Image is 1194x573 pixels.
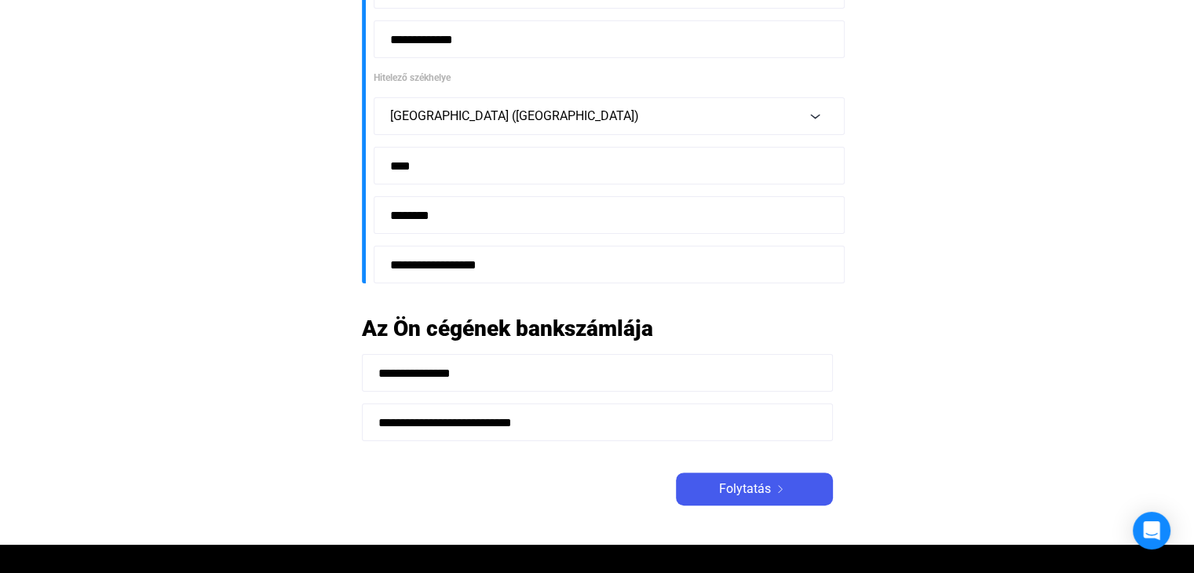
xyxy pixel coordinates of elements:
[390,108,639,123] span: [GEOGRAPHIC_DATA] ([GEOGRAPHIC_DATA])
[374,70,833,86] div: Hitelező székhelye
[719,480,771,498] span: Folytatás
[771,485,790,493] img: arrow-right-white
[362,315,833,342] h2: Az Ön cégének bankszámlája
[374,97,845,135] button: [GEOGRAPHIC_DATA] ([GEOGRAPHIC_DATA])
[676,473,833,505] button: Folytatásarrow-right-white
[1133,512,1170,549] div: Open Intercom Messenger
